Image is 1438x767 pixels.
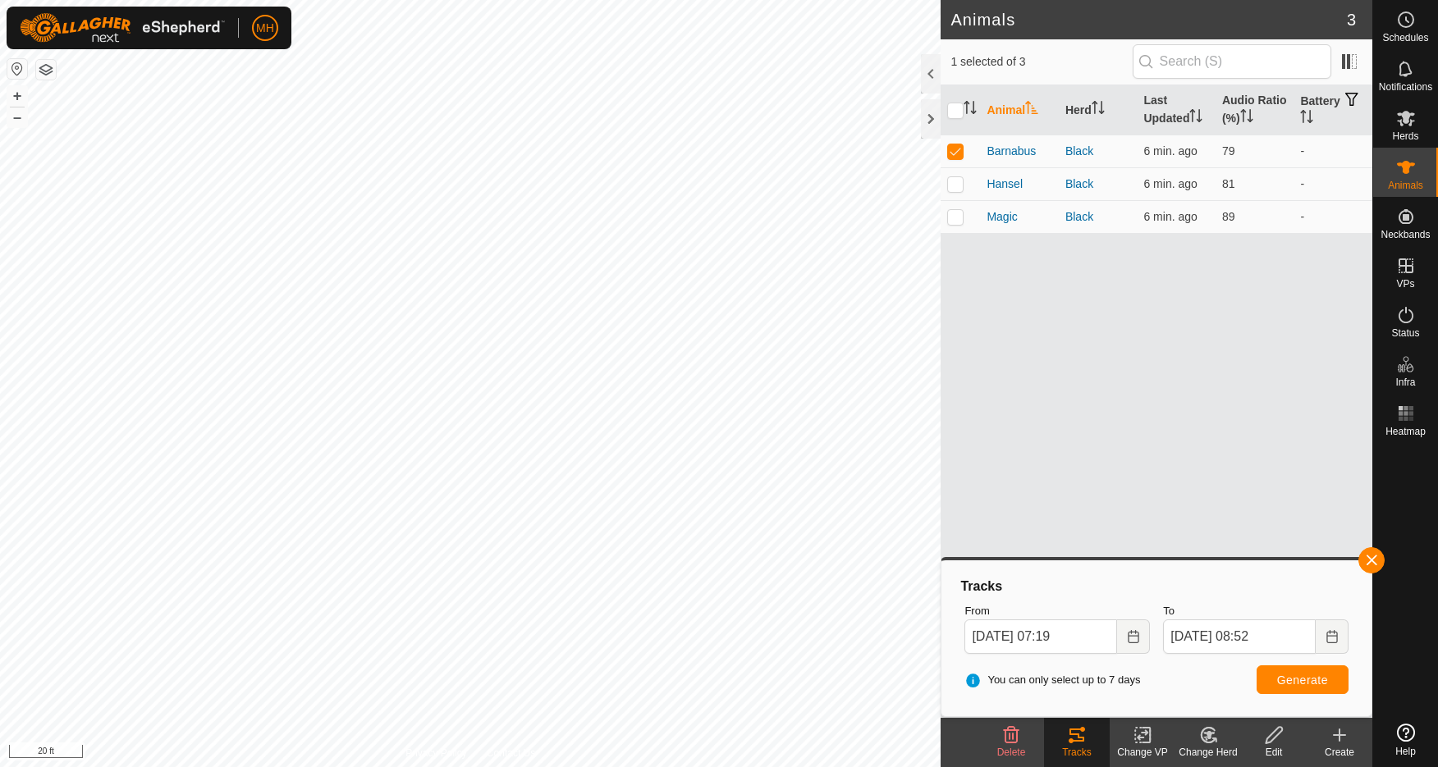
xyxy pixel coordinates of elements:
div: Black [1065,176,1131,193]
img: Gallagher Logo [20,13,225,43]
button: Choose Date [1316,619,1349,654]
span: Generate [1277,673,1328,687]
span: Hansel [987,176,1023,193]
th: Herd [1059,85,1138,135]
input: Search (S) [1133,44,1331,79]
div: Create [1307,745,1372,760]
span: Animals [1388,180,1423,190]
a: Contact Us [487,746,535,760]
p-sorticon: Activate to sort [1189,112,1202,125]
button: – [7,107,27,127]
p-sorticon: Activate to sort [1300,112,1313,126]
span: Aug 11, 2025, 2:50 PM [1143,210,1197,223]
label: From [964,603,1150,619]
span: 89 [1222,210,1235,223]
span: You can only select up to 7 days [964,672,1140,688]
div: Change Herd [1175,745,1241,760]
td: - [1294,135,1372,167]
div: Edit [1241,745,1307,760]
span: Neckbands [1381,230,1430,240]
span: Notifications [1379,82,1432,92]
div: Black [1065,143,1131,160]
span: Infra [1395,377,1415,387]
a: Privacy Policy [405,746,467,760]
h2: Animals [950,10,1346,30]
button: Map Layers [36,60,56,80]
span: Herds [1392,131,1418,141]
span: Aug 11, 2025, 2:50 PM [1143,177,1197,190]
div: Tracks [1044,745,1110,760]
td: - [1294,167,1372,200]
span: VPs [1396,279,1414,289]
span: Status [1391,328,1419,338]
th: Audio Ratio (%) [1216,85,1294,135]
button: Choose Date [1117,619,1150,654]
p-sorticon: Activate to sort [964,103,977,116]
span: Help [1395,746,1416,756]
th: Animal [980,85,1059,135]
span: Magic [987,208,1017,226]
span: 1 selected of 3 [950,53,1132,71]
button: + [7,86,27,106]
p-sorticon: Activate to sort [1025,103,1038,116]
p-sorticon: Activate to sort [1240,112,1253,125]
span: Schedules [1382,33,1428,43]
span: 79 [1222,144,1235,158]
span: Delete [997,746,1026,758]
span: MH [256,20,274,37]
div: Change VP [1110,745,1175,760]
span: Barnabus [987,143,1036,160]
a: Help [1373,717,1438,763]
td: - [1294,200,1372,233]
label: To [1163,603,1349,619]
button: Generate [1257,665,1349,694]
th: Battery [1294,85,1372,135]
th: Last Updated [1137,85,1216,135]
p-sorticon: Activate to sort [1092,103,1105,116]
button: Reset Map [7,59,27,79]
div: Black [1065,208,1131,226]
span: Heatmap [1385,427,1426,436]
span: Aug 11, 2025, 2:50 PM [1143,144,1197,158]
div: Tracks [958,577,1355,596]
span: 81 [1222,177,1235,190]
span: 3 [1347,7,1356,32]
